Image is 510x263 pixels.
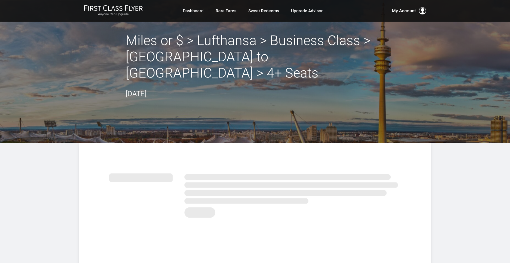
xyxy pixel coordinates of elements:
[109,167,401,221] img: summary.svg
[84,5,143,17] a: First Class FlyerAnyone Can Upgrade
[248,5,279,16] a: Sweet Redeems
[84,5,143,11] img: First Class Flyer
[126,32,384,81] h2: Miles or $ > Lufthansa > Business Class > ‎[GEOGRAPHIC_DATA] to [GEOGRAPHIC_DATA] > 4+ Seats
[84,12,143,17] small: Anyone Can Upgrade
[126,90,146,98] time: [DATE]
[392,7,416,14] span: My Account
[392,7,426,14] button: My Account
[291,5,323,16] a: Upgrade Advisor
[183,5,204,16] a: Dashboard
[216,5,236,16] a: Rare Fares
